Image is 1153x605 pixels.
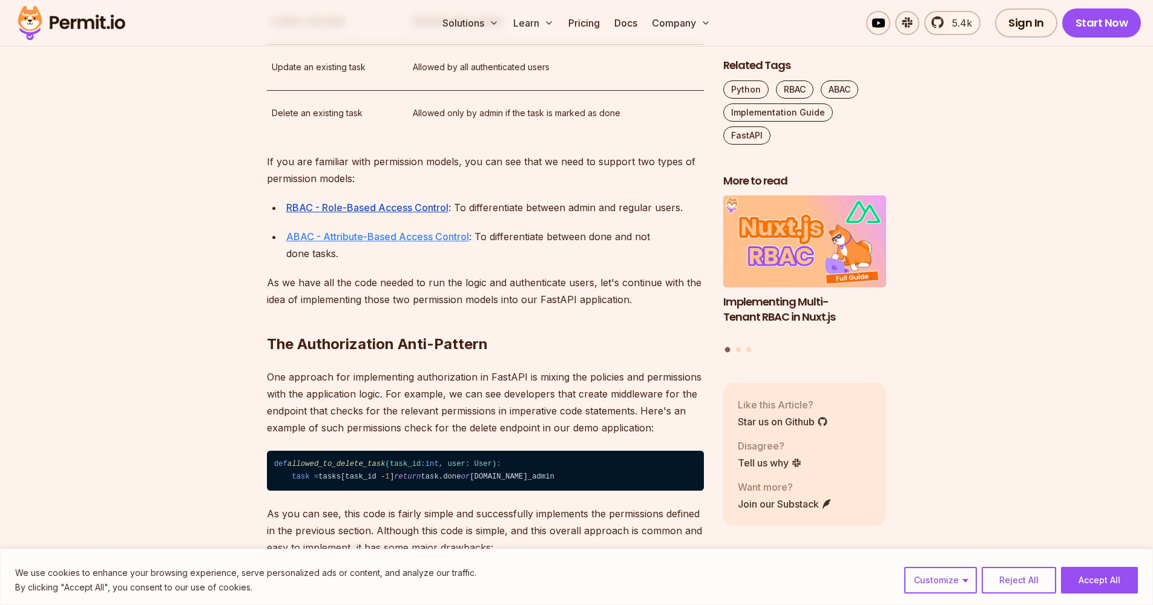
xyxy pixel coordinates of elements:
[267,505,704,556] p: As you can see, this code is fairly simple and successfully implements the permissions defined in...
[1061,567,1138,594] button: Accept All
[647,11,715,35] button: Company
[386,460,497,468] span: (task_id: , user: User)
[738,439,802,453] p: Disagree?
[609,11,642,35] a: Docs
[425,460,439,468] span: int
[904,567,977,594] button: Customize
[267,368,704,436] p: One approach for implementing authorization in FastAPI is mixing the policies and permissions wit...
[286,199,704,216] p: : To differentiate between admin and regular users.
[461,473,470,481] span: or
[723,196,887,340] li: 1 of 3
[723,295,887,325] h3: Implementing Multi-Tenant RBAC in Nuxt.js
[272,60,403,74] p: Update an existing task
[267,286,704,354] h2: The Authorization Anti-Pattern
[723,196,887,355] div: Posts
[723,103,833,122] a: Implementation Guide
[821,80,858,99] a: ABAC
[508,11,559,35] button: Learn
[287,460,386,468] span: allowed_to_delete_task
[738,497,832,511] a: Join our Substack
[267,451,704,491] code: tasks[task_id - ] task.done [DOMAIN_NAME]_admin
[286,231,469,243] a: ABAC - Attribute-Based Access Control
[267,153,704,187] p: If you are familiar with permission models, you can see that we need to support two types of perm...
[738,397,828,412] p: Like this Article?
[394,473,421,481] span: return
[563,11,605,35] a: Pricing
[15,580,476,595] p: By clicking "Accept All", you consent to our use of cookies.
[723,196,887,288] img: Implementing Multi-Tenant RBAC in Nuxt.js
[746,347,751,352] button: Go to slide 3
[272,106,403,120] p: Delete an existing task
[738,456,802,470] a: Tell us why
[723,58,887,73] h2: Related Tags
[776,80,813,99] a: RBAC
[286,201,448,214] a: RBAC - Role-Based Access Control
[945,16,972,30] span: 5.4k
[286,228,704,262] p: : To differentiate between done and not done tasks.
[738,480,832,494] p: Want more?
[1062,8,1142,38] a: Start Now
[413,60,699,74] p: Allowed by all authenticated users
[924,11,981,35] a: 5.4k
[982,567,1056,594] button: Reject All
[413,106,699,120] p: Allowed only by admin if the task is marked as done
[725,347,731,353] button: Go to slide 1
[274,460,501,481] span: def : task =
[723,174,887,189] h2: More to read
[723,126,770,145] a: FastAPI
[738,414,828,429] a: Star us on Github
[386,473,390,481] span: 1
[736,347,741,352] button: Go to slide 2
[267,274,704,308] p: As we have all the code needed to run the logic and authenticate users, let's continue with the i...
[995,8,1057,38] a: Sign In
[723,80,769,99] a: Python
[12,2,131,44] img: Permit logo
[438,11,504,35] button: Solutions
[15,566,476,580] p: We use cookies to enhance your browsing experience, serve personalized ads or content, and analyz...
